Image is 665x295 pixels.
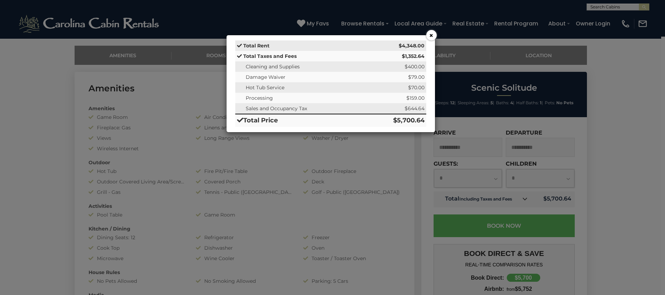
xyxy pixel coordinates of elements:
span: Sales and Occupancy Tax [246,105,307,112]
td: Total Price [235,114,365,127]
span: Damage Waiver [246,74,285,80]
strong: $1,352.64 [402,53,425,59]
span: Processing [246,95,273,101]
td: $70.00 [365,82,426,93]
td: $159.00 [365,93,426,103]
td: $644.64 [365,103,426,114]
span: Hot Tub Service [246,84,284,91]
button: × [426,30,437,40]
strong: $4,348.00 [399,43,425,49]
strong: Total Taxes and Fees [243,53,297,59]
span: Cleaning and Supplies [246,63,300,70]
td: $79.00 [365,72,426,82]
strong: Total Rent [243,43,269,49]
td: $5,700.64 [365,114,426,127]
td: $400.00 [365,61,426,72]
